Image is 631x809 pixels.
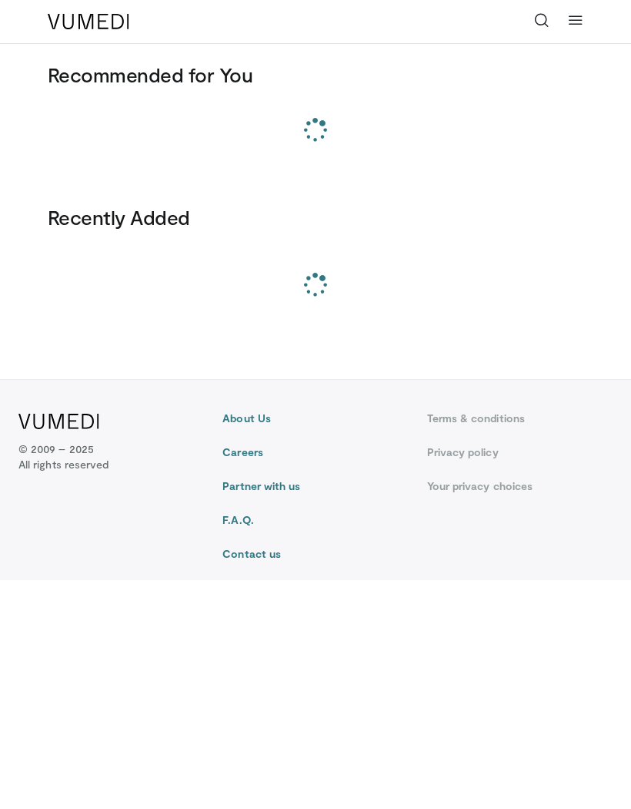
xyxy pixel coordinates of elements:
[222,411,408,426] a: About Us
[427,445,613,460] a: Privacy policy
[427,478,613,494] a: Your privacy choices
[18,441,109,472] p: © 2009 – 2025
[222,445,408,460] a: Careers
[18,414,99,429] img: VuMedi Logo
[222,512,408,528] a: F.A.Q.
[222,546,408,562] a: Contact us
[48,62,583,87] h3: Recommended for You
[18,457,109,472] span: All rights reserved
[48,205,583,230] h3: Recently Added
[427,411,613,426] a: Terms & conditions
[222,478,408,494] a: Partner with us
[48,14,129,29] img: VuMedi Logo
